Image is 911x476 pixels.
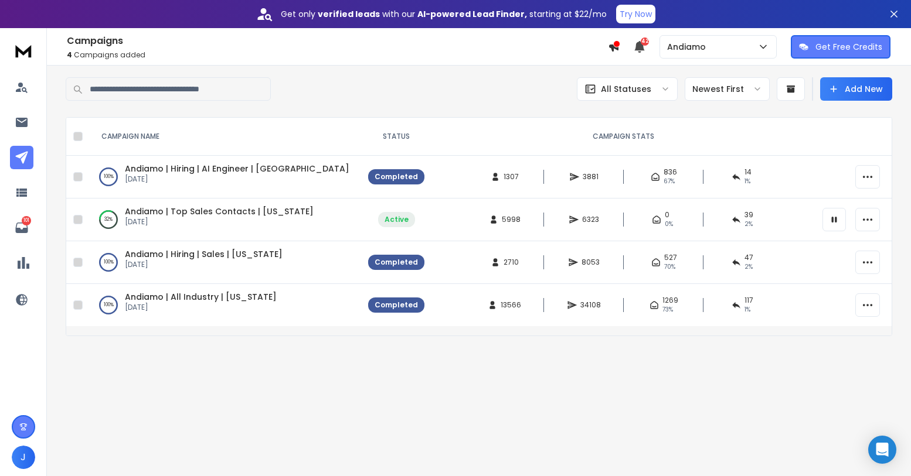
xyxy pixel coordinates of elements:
td: 100%Andiamo | Hiring | AI Engineer | [GEOGRAPHIC_DATA][DATE] [87,156,361,198]
p: Get only with our starting at $22/mo [281,8,607,20]
p: 101 [22,216,31,225]
span: 117 [745,296,753,305]
p: All Statuses [601,83,651,95]
span: 527 [664,253,677,262]
span: 6323 [582,215,599,224]
p: Campaigns added [67,50,608,60]
span: 47 [745,253,753,262]
img: logo [12,40,35,61]
td: 100%Andiamo | All Industry | [US_STATE][DATE] [87,284,361,327]
span: 14 [745,167,752,177]
button: J [12,446,35,469]
p: 100 % [104,299,114,311]
h1: Campaigns [67,34,608,48]
p: Andiamo [667,41,711,53]
p: 32 % [104,214,113,225]
button: Add New [820,77,892,101]
strong: verified leads [318,8,380,20]
div: Completed [375,300,418,310]
p: 100 % [104,171,114,183]
div: Completed [375,172,418,182]
span: 1 % [745,305,750,314]
div: Active [385,215,409,224]
button: Try Now [616,5,655,23]
strong: AI-powered Lead Finder, [417,8,527,20]
span: 2 % [745,262,753,272]
span: 2710 [504,258,519,267]
span: 13566 [501,300,521,310]
a: Andiamo | All Industry | [US_STATE] [125,291,277,303]
a: Andiamo | Top Sales Contacts | [US_STATE] [125,206,314,217]
td: 32%Andiamo | Top Sales Contacts | [US_STATE][DATE] [87,198,361,241]
p: [DATE] [125,303,277,312]
span: 70 % [664,262,675,272]
span: 39 [745,210,753,220]
span: 67 % [664,177,675,186]
th: CAMPAIGN STATS [431,118,815,156]
span: 0% [665,220,673,229]
p: [DATE] [125,174,349,184]
span: 34108 [580,300,601,310]
span: 73 % [662,305,673,314]
button: Get Free Credits [791,35,890,59]
th: STATUS [361,118,431,156]
span: 3881 [583,172,599,182]
p: [DATE] [125,260,283,269]
p: 100 % [104,256,114,268]
a: Andiamo | Hiring | AI Engineer | [GEOGRAPHIC_DATA] [125,163,349,174]
div: Completed [375,258,418,267]
span: 1307 [504,172,519,182]
span: 8053 [582,258,600,267]
th: CAMPAIGN NAME [87,118,361,156]
p: Get Free Credits [815,41,882,53]
span: 836 [664,167,677,177]
span: 2 % [745,220,753,229]
span: 42 [641,37,649,46]
a: Andiamo | Hiring | Sales | [US_STATE] [125,248,283,260]
td: 100%Andiamo | Hiring | Sales | [US_STATE][DATE] [87,241,361,284]
span: 5998 [502,215,521,224]
p: Try Now [620,8,652,20]
div: Open Intercom Messenger [868,436,896,464]
span: 1 % [745,177,750,186]
span: 0 [665,210,669,220]
a: 101 [10,216,33,239]
span: 1269 [662,296,678,305]
p: [DATE] [125,217,314,227]
button: Newest First [685,77,770,101]
span: 4 [67,50,72,60]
